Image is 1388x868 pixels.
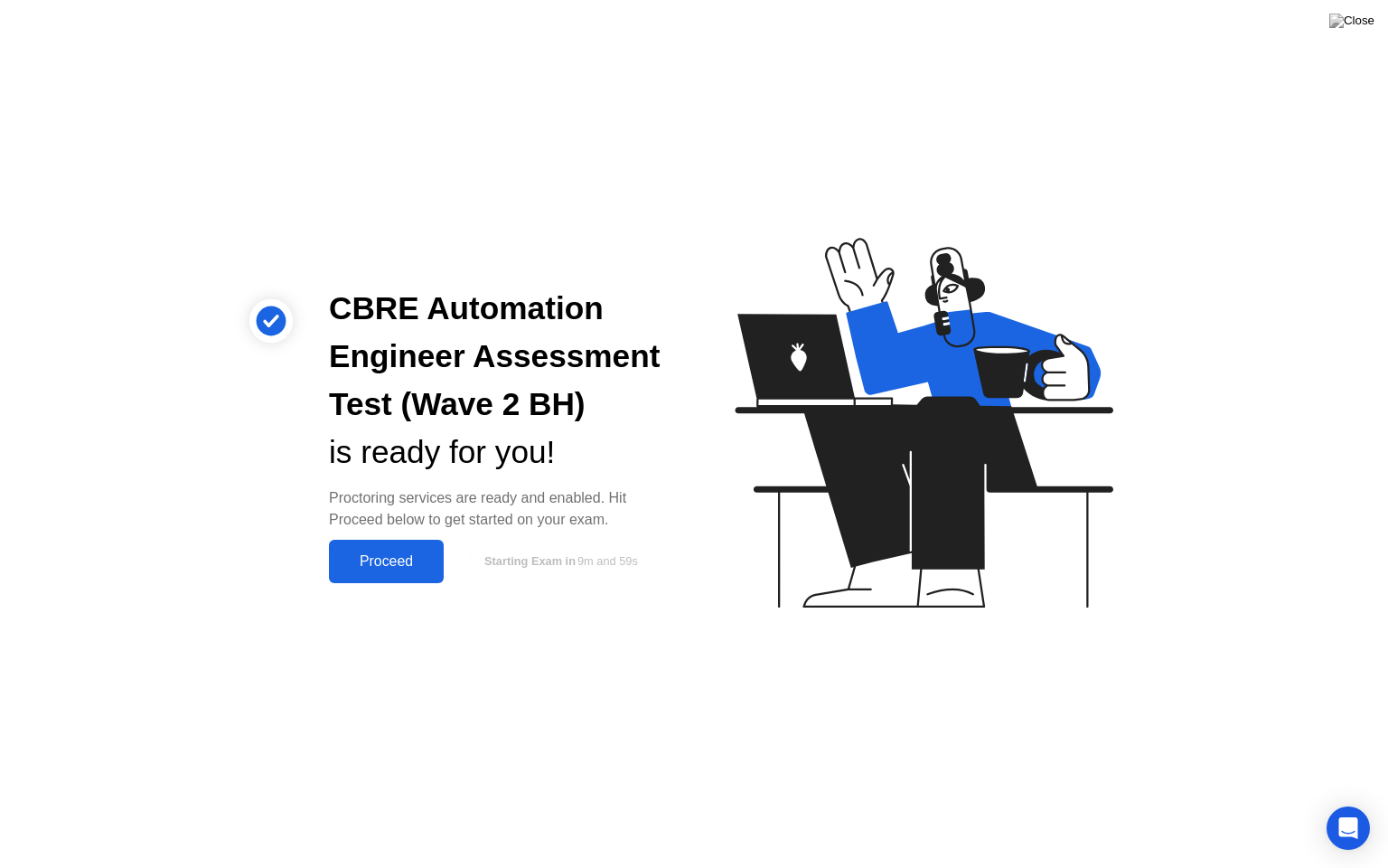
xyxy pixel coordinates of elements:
[329,540,444,583] button: Proceed
[1327,807,1370,850] div: Open Intercom Messenger
[329,487,665,531] div: Proctoring services are ready and enabled. Hit Proceed below to get started on your exam.
[577,554,638,568] span: 9m and 59s
[329,285,665,428] div: CBRE Automation Engineer Assessment Test (Wave 2 BH)
[1329,14,1374,28] img: Close
[329,429,665,476] div: is ready for you!
[334,553,438,570] div: Proceed
[453,544,665,579] button: Starting Exam in9m and 59s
